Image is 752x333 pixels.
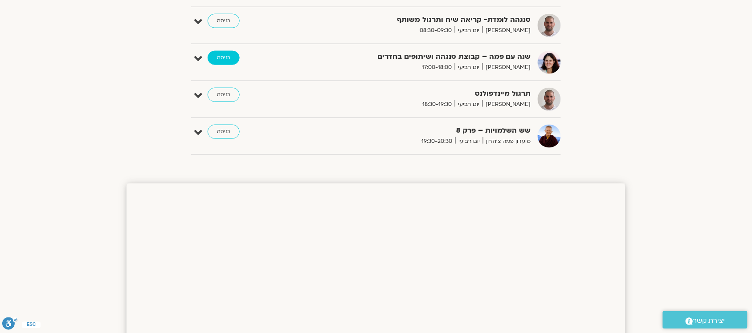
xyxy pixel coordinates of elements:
[455,137,483,146] span: יום רביעי
[482,63,531,72] span: [PERSON_NAME]
[313,88,531,100] strong: תרגול מיינדפולנס
[455,26,482,35] span: יום רביעי
[483,137,531,146] span: מועדון פמה צ'ודרון
[417,26,455,35] span: 08:30-09:30
[313,125,531,137] strong: שש השלמויות – פרק 8
[313,14,531,26] strong: סנגהה לומדת- קריאה שיח ותרגול משותף
[455,63,482,72] span: יום רביעי
[208,88,240,102] a: כניסה
[208,51,240,65] a: כניסה
[313,51,531,63] strong: שנה עם פמה – קבוצת סנגהה ושיתופים בחדרים
[419,63,455,72] span: 17:00-18:00
[208,125,240,139] a: כניסה
[208,14,240,28] a: כניסה
[663,311,748,329] a: יצירת קשר
[455,100,482,109] span: יום רביעי
[418,137,455,146] span: 19:30-20:30
[419,100,455,109] span: 18:30-19:30
[482,100,531,109] span: [PERSON_NAME]
[693,315,725,327] span: יצירת קשר
[482,26,531,35] span: [PERSON_NAME]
